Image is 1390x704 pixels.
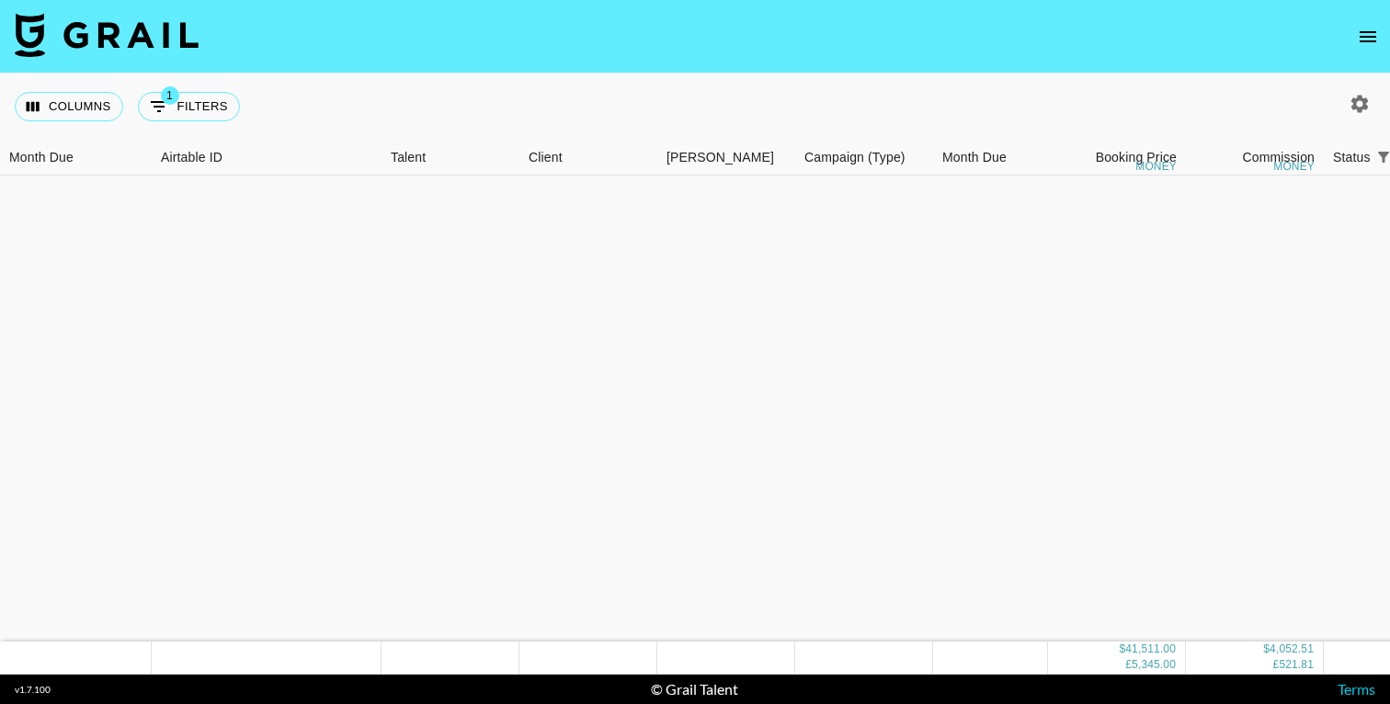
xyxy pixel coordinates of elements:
[1338,680,1375,698] a: Terms
[15,92,123,121] button: Select columns
[382,140,519,176] div: Talent
[1242,140,1315,176] div: Commission
[667,140,774,176] div: [PERSON_NAME]
[9,140,74,176] div: Month Due
[651,680,738,698] div: © Grail Talent
[942,140,1007,176] div: Month Due
[138,92,240,121] button: Show filters
[161,140,222,176] div: Airtable ID
[1263,642,1270,658] div: $
[1273,161,1315,172] div: money
[933,140,1048,176] div: Month Due
[1119,642,1125,658] div: $
[1096,140,1177,176] div: Booking Price
[15,13,199,57] img: Grail Talent
[1279,658,1314,674] div: 521.81
[657,140,795,176] div: Booker
[519,140,657,176] div: Client
[1273,658,1280,674] div: £
[15,684,51,696] div: v 1.7.100
[1135,161,1177,172] div: money
[1125,642,1176,658] div: 41,511.00
[1333,140,1371,176] div: Status
[1270,642,1314,658] div: 4,052.51
[1125,658,1132,674] div: £
[391,140,426,176] div: Talent
[804,140,906,176] div: Campaign (Type)
[1132,658,1176,674] div: 5,345.00
[1350,18,1386,55] button: open drawer
[161,86,179,105] span: 1
[152,140,382,176] div: Airtable ID
[529,140,563,176] div: Client
[795,140,933,176] div: Campaign (Type)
